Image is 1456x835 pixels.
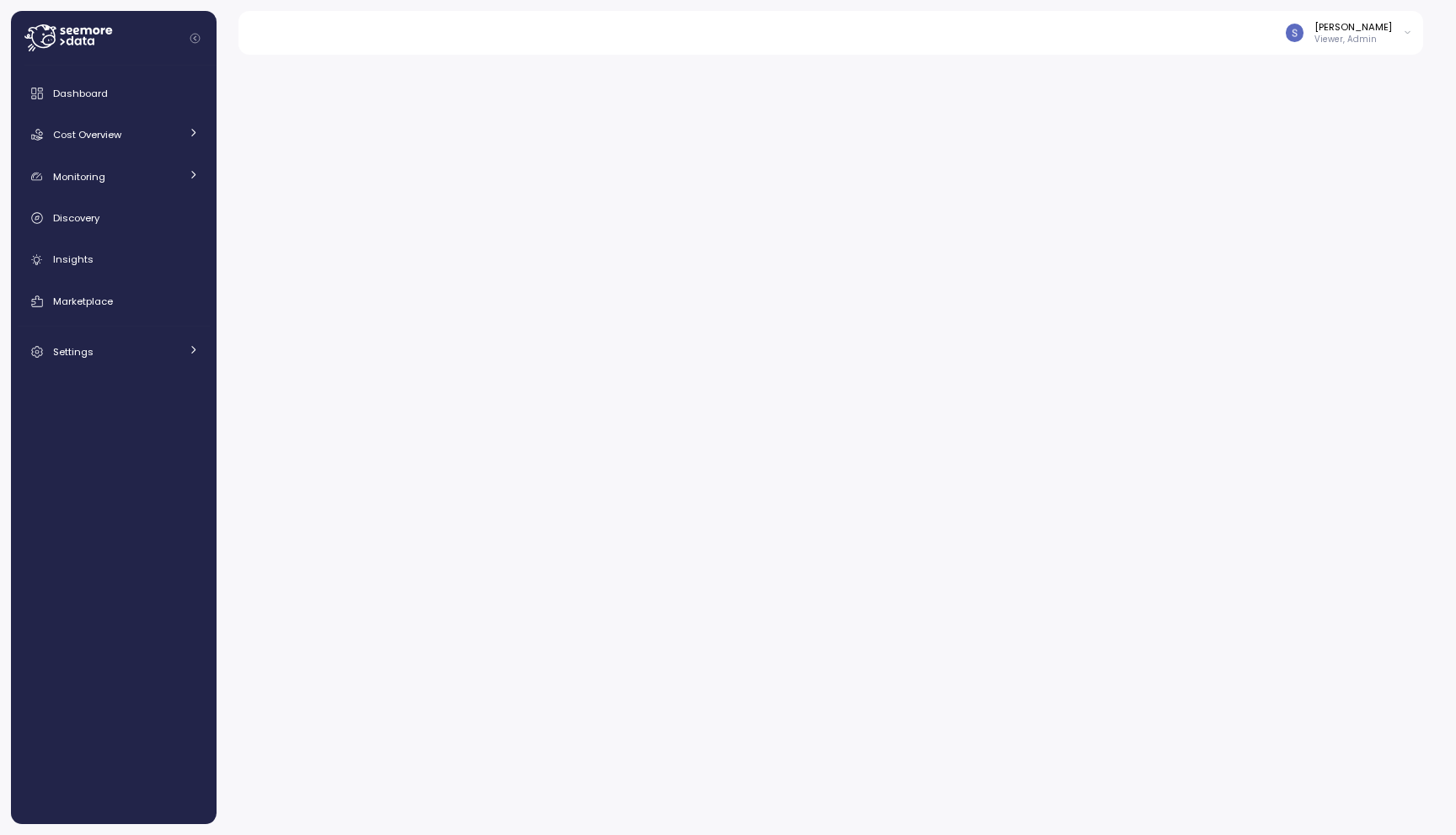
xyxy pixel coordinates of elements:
p: Viewer, Admin [1314,34,1392,45]
a: Dashboard [18,77,210,110]
img: ACg8ocLCy7HMj59gwelRyEldAl2GQfy23E10ipDNf0SDYCnD3y85RA=s96-c [1286,24,1303,41]
span: Insights [53,253,94,266]
button: Collapse navigation [185,32,206,45]
a: Insights [18,243,210,277]
span: Monitoring [53,170,105,183]
a: Discovery [18,201,210,235]
a: Cost Overview [18,118,210,152]
span: Discovery [53,211,99,225]
span: Marketplace [53,295,113,308]
span: Settings [53,345,94,359]
div: [PERSON_NAME] [1314,20,1392,34]
a: Monitoring [18,160,210,194]
a: Marketplace [18,285,210,318]
span: Dashboard [53,87,108,100]
a: Settings [18,335,210,369]
span: Cost Overview [53,128,121,141]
